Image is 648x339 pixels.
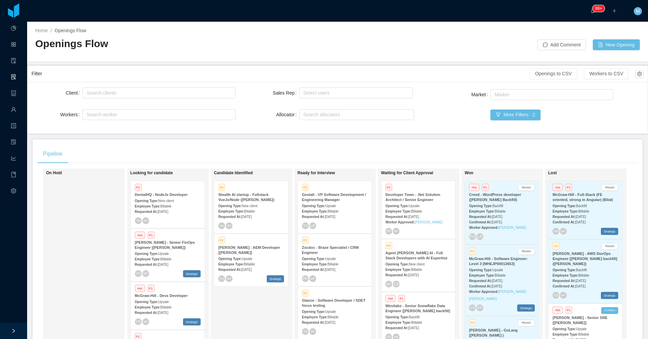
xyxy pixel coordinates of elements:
span: P1 [385,184,392,191]
strong: Opening Type: [385,262,409,266]
input: Client [84,89,88,97]
span: Billable [495,274,506,277]
div: Filter [32,67,530,80]
strong: McGraw-Hill - Devx Developer [135,294,188,298]
span: YS [219,277,224,281]
span: P1 [482,184,489,191]
strong: Requested At: [385,215,408,219]
span: Strategic [183,270,201,277]
h1: Lost [548,171,643,176]
span: SM [220,224,224,227]
i: icon: line-chart [11,153,16,166]
span: New client [409,262,425,266]
strong: Opening Type: [302,257,325,261]
strong: Agent [PERSON_NAME] AI - Full Stack Developers with AI Expertise [385,251,447,260]
span: Billable [411,210,422,213]
span: LR [310,223,315,228]
span: Billable [244,210,255,213]
span: P2 [218,237,225,244]
span: Billable [411,321,422,324]
i: icon: solution [11,71,16,85]
i: icon: setting [11,185,16,199]
strong: Requested At: [469,279,492,283]
strong: McGraw-Hill - Software Engineer: Level 3 [MHEJP00013653] [469,257,528,266]
span: SM [136,219,140,222]
strong: [PERSON_NAME] - AWS DevOps Engineer [[PERSON_NAME] backfill] ([PERSON_NAME]) [552,252,617,266]
a: [PERSON_NAME] [PERSON_NAME] [469,290,526,301]
strong: Opening Type: [135,199,158,203]
span: SM [554,230,558,233]
span: Billable [495,210,506,213]
div: Market [494,91,606,98]
span: Hot [135,285,145,292]
span: Hot [552,306,563,314]
strong: Opening Type: [552,204,576,208]
strong: Opening Type: [135,300,158,304]
span: Backfill [409,315,420,319]
span: Billable [161,204,171,208]
strong: Requested At: [552,279,575,283]
span: P1 [148,285,155,292]
strong: Requested At: [302,215,325,219]
span: Hot [469,184,479,191]
strong: Worker Approved: [469,226,499,230]
span: AF [386,282,391,286]
a: icon: user [11,103,16,117]
strong: Requested At: [135,263,158,266]
span: Billable [578,274,589,277]
button: Workers to CSV [584,68,629,79]
strong: Confirmed At: [469,220,491,224]
button: icon: file-addNew Opening [593,39,640,50]
span: P2 [385,242,392,249]
h1: Won [465,171,560,176]
strong: Opening Type: [552,327,576,331]
strong: Requested At: [469,215,492,219]
span: [DATE] [575,215,586,219]
a: [PERSON_NAME] [415,220,443,224]
button: icon: filterMore Filters · 2 [490,109,540,120]
span: New client [158,199,174,203]
span: New client [242,204,257,208]
strong: Employee Type: [552,210,578,213]
span: Billable [328,315,339,319]
span: YS [136,272,140,276]
span: MP [561,294,565,297]
span: / [50,28,52,33]
span: [DATE] [492,279,502,283]
span: Billable [578,333,589,336]
strong: Opening Type: [135,252,158,256]
span: YS [303,330,308,334]
strong: Employee Type: [302,210,328,213]
a: icon: appstore [11,38,16,52]
span: Billable [578,210,589,213]
h1: Waiting for Client Approval [381,171,476,176]
strong: Developer Town - .Net Solution Architect / Senior Engineer [385,193,440,202]
strong: Employee Type: [218,210,244,213]
strong: Opening Type: [302,204,325,208]
strong: Opening Type: [385,315,409,319]
span: Upsale [325,257,336,261]
span: MP [394,230,398,233]
span: [DATE] [241,215,252,219]
label: Workers [60,112,83,117]
span: Hot [552,184,563,191]
span: P2 [469,247,476,255]
strong: [PERSON_NAME] - Senior FinOps Engineer [[PERSON_NAME]] [135,240,195,250]
strong: Worker Approved: [469,290,499,294]
strong: Opening Type: [385,204,409,208]
span: MP [561,230,565,233]
div: Search allocators [303,111,407,118]
a: Home [35,28,48,33]
span: Billable [161,305,171,309]
div: Search worker [86,111,225,118]
i: icon: book [11,169,16,182]
span: [DATE] [325,321,335,324]
span: Billable [411,268,422,272]
a: icon: pie-chart [11,22,16,36]
span: Upsale [576,327,587,331]
span: P1 [148,232,155,239]
strong: [PERSON_NAME] - Senior SRE [[PERSON_NAME]] [552,316,607,325]
span: FS [470,235,475,239]
strong: Creed - WordPress developer ([PERSON_NAME] Backfill) [469,193,521,202]
strong: Employee Type: [552,274,578,277]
